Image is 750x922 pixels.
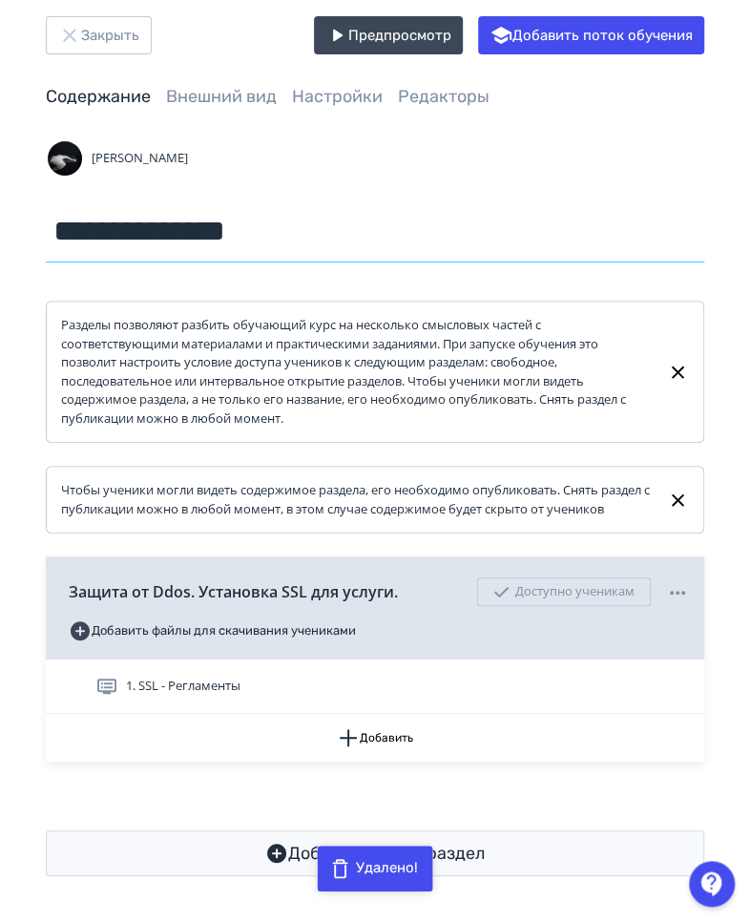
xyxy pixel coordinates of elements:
button: Закрыть [46,16,152,54]
div: Доступно ученикам [477,577,651,606]
img: Avatar [46,139,84,178]
a: Настройки [292,86,383,107]
div: Удалено! [356,859,418,878]
button: Добавить поток обучения [478,16,704,54]
a: Внешний вид [166,86,277,107]
div: 1. SSL - Регламенты [46,660,704,714]
button: Добавить файлы для скачивания учениками [69,616,356,646]
span: [PERSON_NAME] [92,149,188,168]
button: Предпросмотр [314,16,463,54]
a: Содержание [46,86,151,107]
a: Редакторы [398,86,490,107]
div: Разделы позволяют разбить обучающий курс на несколько смысловых частей с соответствующими материа... [61,316,652,428]
button: Добавить [46,714,704,762]
button: Добавить новый раздел [46,830,704,876]
div: Чтобы ученики могли видеть содержимое раздела, его необходимо опубликовать. Снять раздел с публик... [61,481,652,518]
span: 1. SSL - Регламенты [126,677,240,696]
span: Защита от Ddos. Установка SSL для услуги. [69,580,398,603]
